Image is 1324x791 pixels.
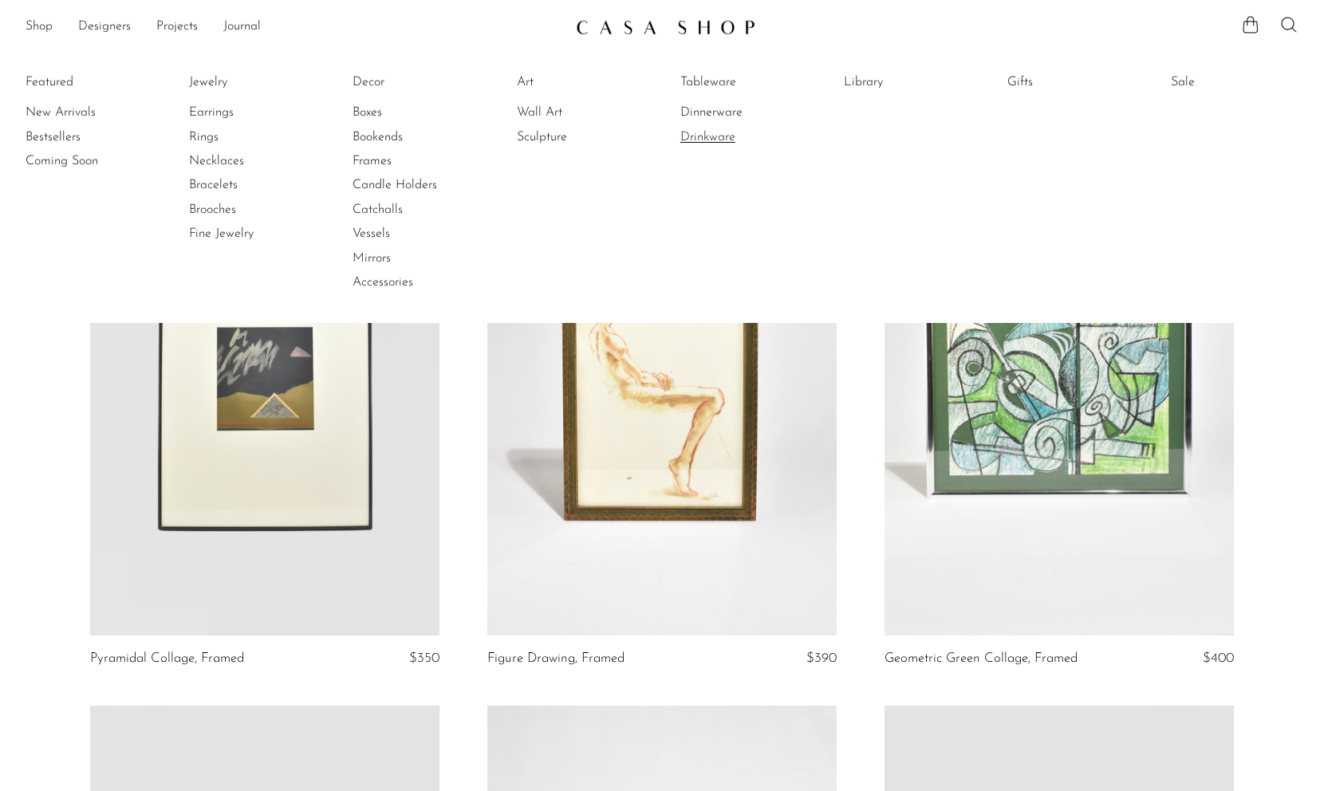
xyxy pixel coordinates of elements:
[844,73,963,91] a: Library
[680,73,800,91] a: Tableware
[26,17,53,37] a: Shop
[680,104,800,121] a: Dinnerware
[353,73,472,91] a: Decor
[517,70,636,149] ul: Art
[90,651,244,666] a: Pyramidal Collage, Framed
[353,250,472,267] a: Mirrors
[353,70,472,295] ul: Decor
[189,73,309,91] a: Jewelry
[885,651,1078,666] a: Geometric Green Collage, Framed
[189,225,309,242] a: Fine Jewelry
[26,14,563,41] nav: Desktop navigation
[517,73,636,91] a: Art
[189,152,309,170] a: Necklaces
[78,17,131,37] a: Designers
[1007,70,1127,100] ul: Gifts
[353,274,472,291] a: Accessories
[517,104,636,121] a: Wall Art
[1203,651,1234,665] span: $400
[409,651,439,665] span: $350
[26,104,145,121] a: New Arrivals
[680,70,800,149] ul: Tableware
[844,70,963,100] ul: Library
[517,128,636,146] a: Sculpture
[1171,70,1291,100] ul: Sale
[26,14,563,41] ul: NEW HEADER MENU
[353,104,472,121] a: Boxes
[26,128,145,146] a: Bestsellers
[189,70,309,246] ul: Jewelry
[189,176,309,194] a: Bracelets
[26,152,145,170] a: Coming Soon
[353,201,472,218] a: Catchalls
[353,152,472,170] a: Frames
[487,651,625,666] a: Figure Drawing, Framed
[1007,73,1127,91] a: Gifts
[353,225,472,242] a: Vessels
[353,176,472,194] a: Candle Holders
[223,17,261,37] a: Journal
[680,128,800,146] a: Drinkware
[26,100,145,173] ul: Featured
[189,104,309,121] a: Earrings
[189,128,309,146] a: Rings
[189,201,309,218] a: Brooches
[156,17,198,37] a: Projects
[1171,73,1291,91] a: Sale
[806,651,837,665] span: $390
[353,128,472,146] a: Bookends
